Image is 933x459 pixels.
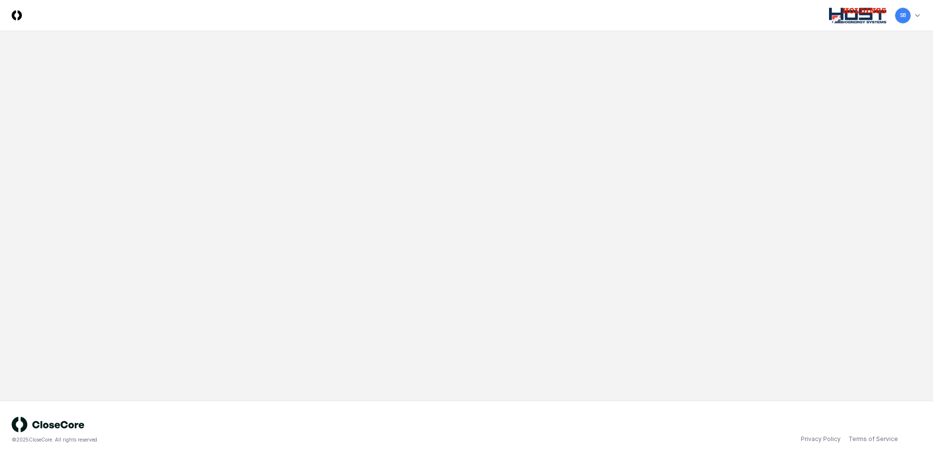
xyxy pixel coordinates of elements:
[12,436,466,443] div: © 2025 CloseCore. All rights reserved.
[12,417,85,432] img: logo
[894,7,912,24] button: SB
[801,435,841,443] a: Privacy Policy
[12,10,22,20] img: Logo
[900,12,906,19] span: SB
[829,8,887,23] img: Host NA Holdings logo
[848,435,898,443] a: Terms of Service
